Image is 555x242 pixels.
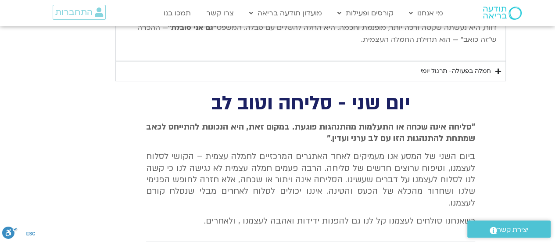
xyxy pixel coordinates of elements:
[146,121,475,144] span: "סליחה אינה שכחה או התעלמות מהתנהגות פוגעת. במקום זאת, היא הנכונות להתייחס לכאב שמתחת להתנהגות הז...
[115,61,506,81] summary: חמלה בפעולה- תרגול יומי
[146,94,475,112] h2: יום שני - סליחה וטוב לב
[55,7,93,17] span: התחברות
[146,215,475,227] p: כשאנחנו סולחים לעצמנו קל לנו גם להפנות ידידות ואהבה לעצמנו , ולאחרים.
[467,220,551,238] a: יצירת קשר
[245,5,326,22] a: מועדון תודעה בריאה
[483,7,522,20] img: תודעה בריאה
[405,5,448,22] a: מי אנחנו
[497,224,529,236] span: יצירת קשר
[421,66,491,76] div: חמלה בפעולה- תרגול יומי
[168,23,217,33] strong: “גם אני סובלת”
[53,5,106,20] a: התחברות
[159,5,195,22] a: תמכו בנו
[146,151,475,209] span: ביום השני של המסע אנו מעמיקים לאחד האתגרים המרכזיים לחמלה עצמית – הקושי לסלוח לעצמנו, וטיפוח ערוצ...
[333,5,398,22] a: קורסים ופעילות
[202,5,238,22] a: צרו קשר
